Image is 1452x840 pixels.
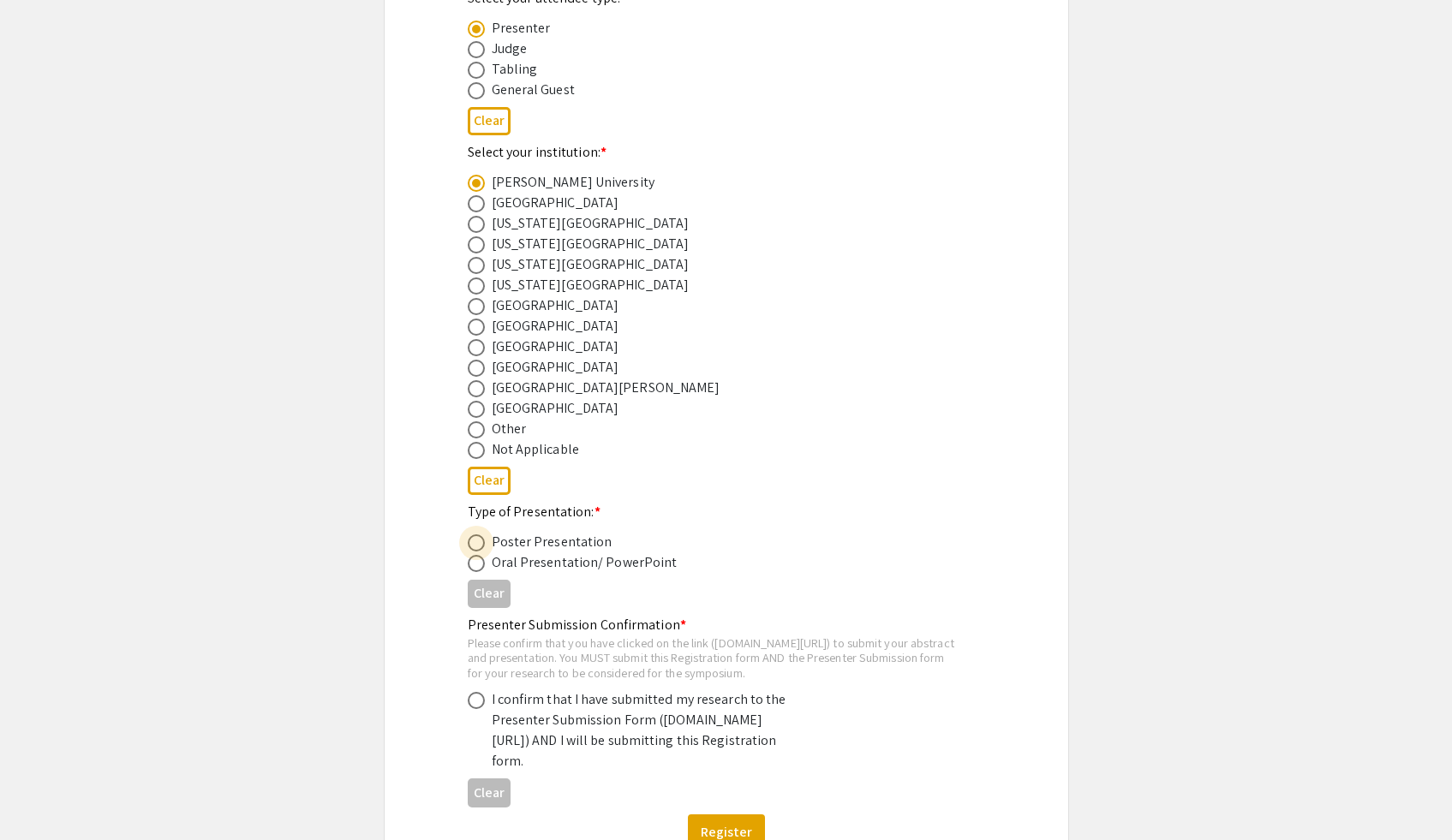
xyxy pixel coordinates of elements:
[492,18,551,39] div: Presenter
[492,193,619,213] div: [GEOGRAPHIC_DATA]
[492,357,619,378] div: [GEOGRAPHIC_DATA]
[492,552,678,573] div: Oral Presentation/ PowerPoint
[468,580,511,608] button: Clear
[13,763,73,827] iframe: Chat
[468,635,958,681] div: Please confirm that you have clicked on the link ([DOMAIN_NAME][URL]) to submit your abstract and...
[492,172,654,193] div: [PERSON_NAME] University
[492,337,619,357] div: [GEOGRAPHIC_DATA]
[492,532,612,552] div: Poster Presentation
[492,398,619,419] div: [GEOGRAPHIC_DATA]
[492,234,690,254] div: [US_STATE][GEOGRAPHIC_DATA]
[492,59,538,80] div: Tabling
[468,143,607,161] mat-label: Select your institution:
[492,689,792,771] div: I confirm that I have submitted my research to the Presenter Submission Form ([DOMAIN_NAME][URL])...
[468,107,511,135] button: Clear
[492,295,619,316] div: [GEOGRAPHIC_DATA]
[492,378,720,398] div: [GEOGRAPHIC_DATA][PERSON_NAME]
[492,254,690,275] div: [US_STATE][GEOGRAPHIC_DATA]
[492,439,579,460] div: Not Applicable
[492,275,690,295] div: [US_STATE][GEOGRAPHIC_DATA]
[468,467,511,495] button: Clear
[492,39,528,59] div: Judge
[492,419,527,439] div: Other
[492,80,575,100] div: General Guest
[468,778,511,807] button: Clear
[468,616,686,634] mat-label: Presenter Submission Confirmation
[492,316,619,337] div: [GEOGRAPHIC_DATA]
[492,213,690,234] div: [US_STATE][GEOGRAPHIC_DATA]
[468,503,601,521] mat-label: Type of Presentation:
